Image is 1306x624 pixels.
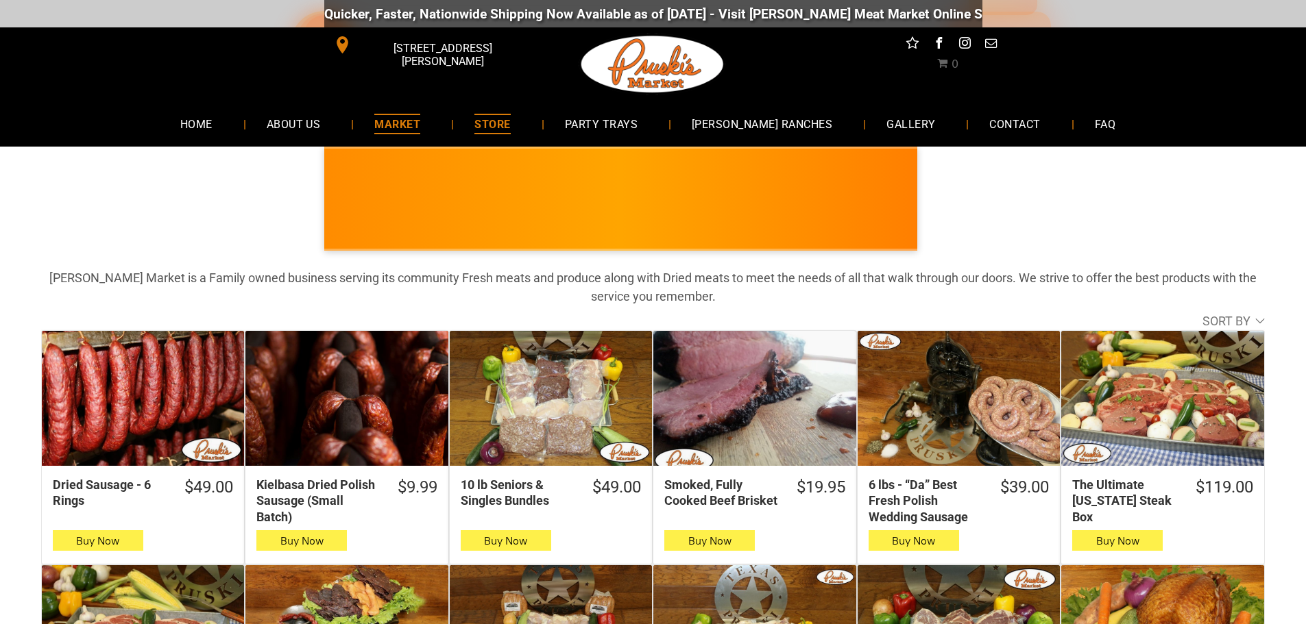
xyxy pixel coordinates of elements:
[592,477,641,498] div: $49.00
[323,6,1153,22] div: Quicker, Faster, Nationwide Shipping Now Available as of [DATE] - Visit [PERSON_NAME] Meat Market...
[688,534,731,547] span: Buy Now
[160,105,233,142] a: HOME
[374,114,420,134] span: MARKET
[450,477,652,509] a: $49.0010 lb Seniors & Singles Bundles
[1072,530,1163,551] button: Buy Now
[42,331,244,466] a: Dried Sausage - 6 Rings
[1061,331,1263,466] a: The Ultimate Texas Steak Box
[671,105,853,142] a: [PERSON_NAME] RANCHES
[956,34,974,55] a: instagram
[579,27,727,101] img: Pruski-s+Market+HQ+Logo2-1920w.png
[461,477,575,509] div: 10 lb Seniors & Singles Bundles
[256,530,347,551] button: Buy Now
[280,534,324,547] span: Buy Now
[76,534,119,547] span: Buy Now
[450,331,652,466] a: 10 lb Seniors &amp; Singles Bundles
[256,477,379,525] div: Kielbasa Dried Polish Sausage (Small Batch)
[892,534,935,547] span: Buy Now
[653,331,856,466] a: Smoked, Fully Cooked Beef Brisket
[904,34,921,55] a: Social network
[1074,105,1136,142] a: FAQ
[1096,534,1139,547] span: Buy Now
[930,34,947,55] a: facebook
[952,58,958,71] span: 0
[866,105,956,142] a: GALLERY
[454,105,531,142] a: STORE
[246,105,341,142] a: ABOUT US
[869,477,982,525] div: 6 lbs - “Da” Best Fresh Polish Wedding Sausage
[1072,477,1177,525] div: The Ultimate [US_STATE] Steak Box
[544,105,658,142] a: PARTY TRAYS
[1000,477,1049,498] div: $39.00
[969,105,1061,142] a: CONTACT
[245,331,448,466] a: Kielbasa Dried Polish Sausage (Small Batch)
[869,530,959,551] button: Buy Now
[53,477,167,509] div: Dried Sausage - 6 Rings
[354,105,441,142] a: MARKET
[53,530,143,551] button: Buy Now
[664,477,778,509] div: Smoked, Fully Cooked Beef Brisket
[184,477,233,498] div: $49.00
[324,34,534,55] a: [STREET_ADDRESS][PERSON_NAME]
[461,530,551,551] button: Buy Now
[42,477,244,509] a: $49.00Dried Sausage - 6 Rings
[653,477,856,509] a: $19.95Smoked, Fully Cooked Beef Brisket
[664,530,755,551] button: Buy Now
[245,477,448,525] a: $9.99Kielbasa Dried Polish Sausage (Small Batch)
[354,35,531,75] span: [STREET_ADDRESS][PERSON_NAME]
[858,477,1060,525] a: $39.006 lbs - “Da” Best Fresh Polish Wedding Sausage
[797,477,845,498] div: $19.95
[916,208,1185,230] span: [PERSON_NAME] MARKET
[858,331,1060,466] a: 6 lbs - “Da” Best Fresh Polish Wedding Sausage
[982,34,1000,55] a: email
[49,271,1257,303] strong: [PERSON_NAME] Market is a Family owned business serving its community Fresh meats and produce alo...
[484,534,527,547] span: Buy Now
[1196,477,1253,498] div: $119.00
[398,477,437,498] div: $9.99
[1061,477,1263,525] a: $119.00The Ultimate [US_STATE] Steak Box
